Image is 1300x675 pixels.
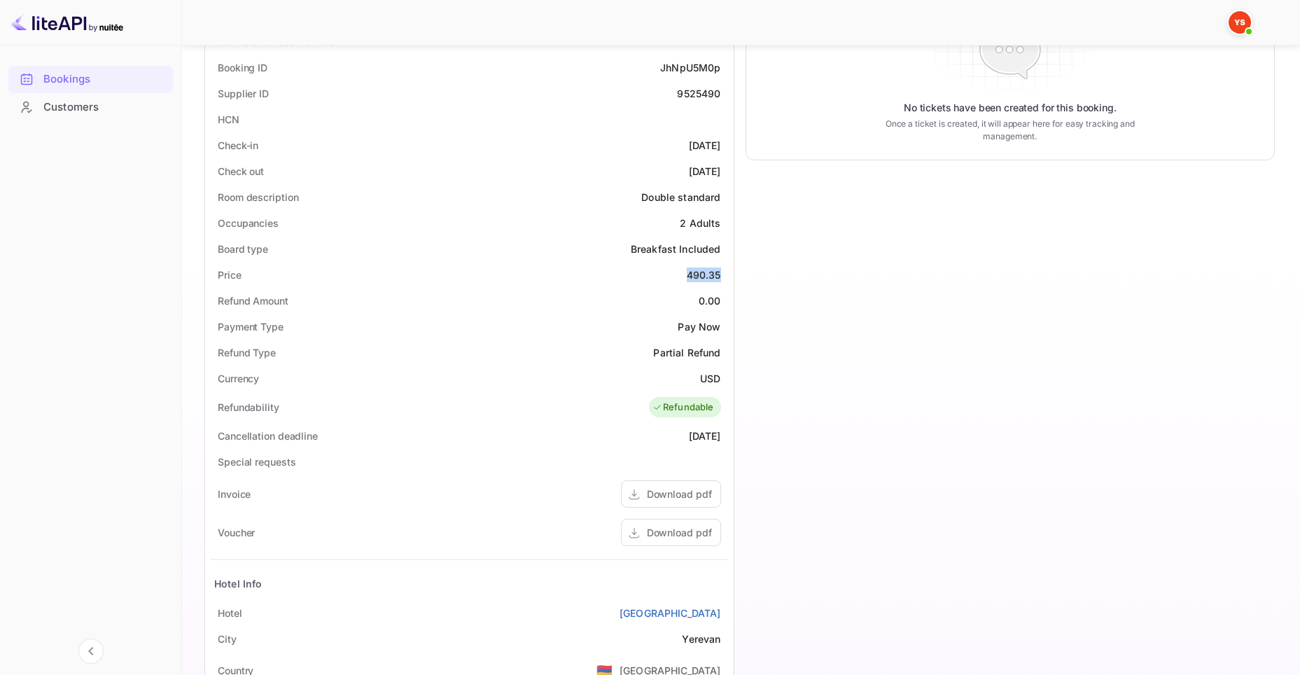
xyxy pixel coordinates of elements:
div: Double standard [641,190,720,204]
p: Once a ticket is created, it will appear here for easy tracking and management. [868,118,1152,143]
div: City [218,632,237,646]
a: Customers [8,94,173,120]
div: JhNpU5M0p [660,60,720,75]
div: Currency [218,371,259,386]
div: Customers [8,94,173,121]
div: Cancellation deadline [218,429,318,443]
div: HCN [218,112,239,127]
div: Refundability [218,400,279,415]
div: Pay Now [678,319,720,334]
div: Refundable [652,401,714,415]
div: 2 Adults [680,216,720,230]
div: Price [218,267,242,282]
div: Refund Type [218,345,276,360]
div: Download pdf [647,487,712,501]
div: Hotel [218,606,242,620]
button: Collapse navigation [78,639,104,664]
div: Partial Refund [653,345,720,360]
div: Hotel Info [214,576,263,591]
div: Breakfast Included [631,242,721,256]
div: Download pdf [647,525,712,540]
div: Room description [218,190,298,204]
div: Supplier ID [218,86,269,101]
div: Occupancies [218,216,279,230]
div: [DATE] [689,138,721,153]
div: Bookings [43,71,166,88]
div: USD [700,371,720,386]
div: Board type [218,242,268,256]
div: Payment Type [218,319,284,334]
div: Refund Amount [218,293,288,308]
div: Booking ID [218,60,267,75]
div: Bookings [8,66,173,93]
div: 0.00 [699,293,721,308]
div: [DATE] [689,429,721,443]
div: 490.35 [687,267,721,282]
a: [GEOGRAPHIC_DATA] [620,606,721,620]
div: 9525490 [677,86,720,101]
div: Voucher [218,525,255,540]
div: Check-in [218,138,258,153]
div: Invoice [218,487,251,501]
div: Customers [43,99,166,116]
div: Yerevan [682,632,720,646]
div: [DATE] [689,164,721,179]
img: LiteAPI logo [11,11,123,34]
div: Check out [218,164,264,179]
p: No tickets have been created for this booking. [904,101,1117,115]
div: Special requests [218,454,295,469]
img: Yandex Support [1229,11,1251,34]
a: Bookings [8,66,173,92]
